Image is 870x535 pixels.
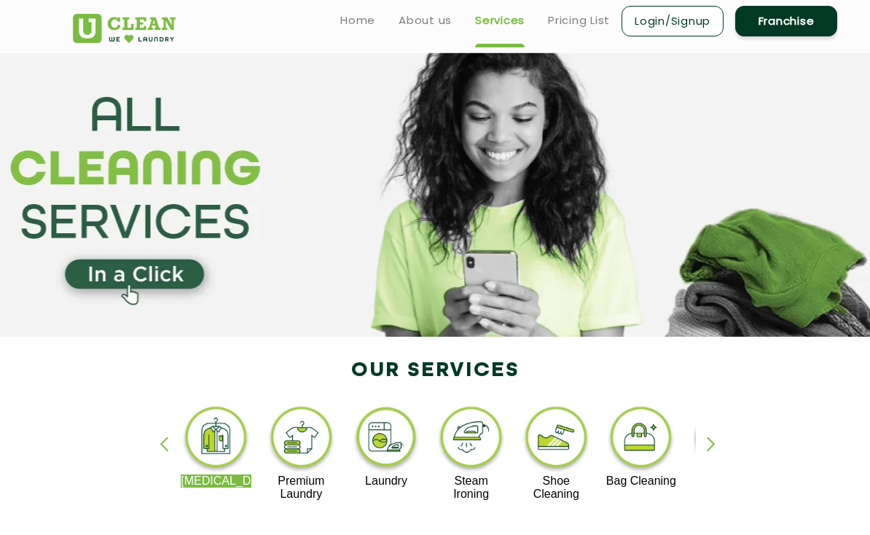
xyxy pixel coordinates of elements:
[691,404,761,475] img: sofa_cleaning_11zon.webp
[351,475,422,488] p: Laundry
[606,404,676,475] img: bag_cleaning_11zon.webp
[436,475,506,501] p: Steam Ironing
[340,12,375,29] a: Home
[266,475,337,501] p: Premium Laundry
[475,12,525,29] a: Services
[181,475,251,488] p: [MEDICAL_DATA]
[351,404,422,475] img: laundry_cleaning_11zon.webp
[73,14,176,43] img: UClean Laundry and Dry Cleaning
[521,404,592,475] img: shoe_cleaning_11zon.webp
[691,475,761,501] p: Sofa Cleaning
[548,12,610,29] a: Pricing List
[436,404,506,475] img: steam_ironing_11zon.webp
[521,475,592,501] p: Shoe Cleaning
[266,404,337,475] img: premium_laundry_cleaning_11zon.webp
[735,6,837,36] a: Franchise
[622,6,724,36] a: Login/Signup
[181,404,251,475] img: dry_cleaning_11zon.webp
[606,475,676,488] p: Bag Cleaning
[399,12,452,29] a: About us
